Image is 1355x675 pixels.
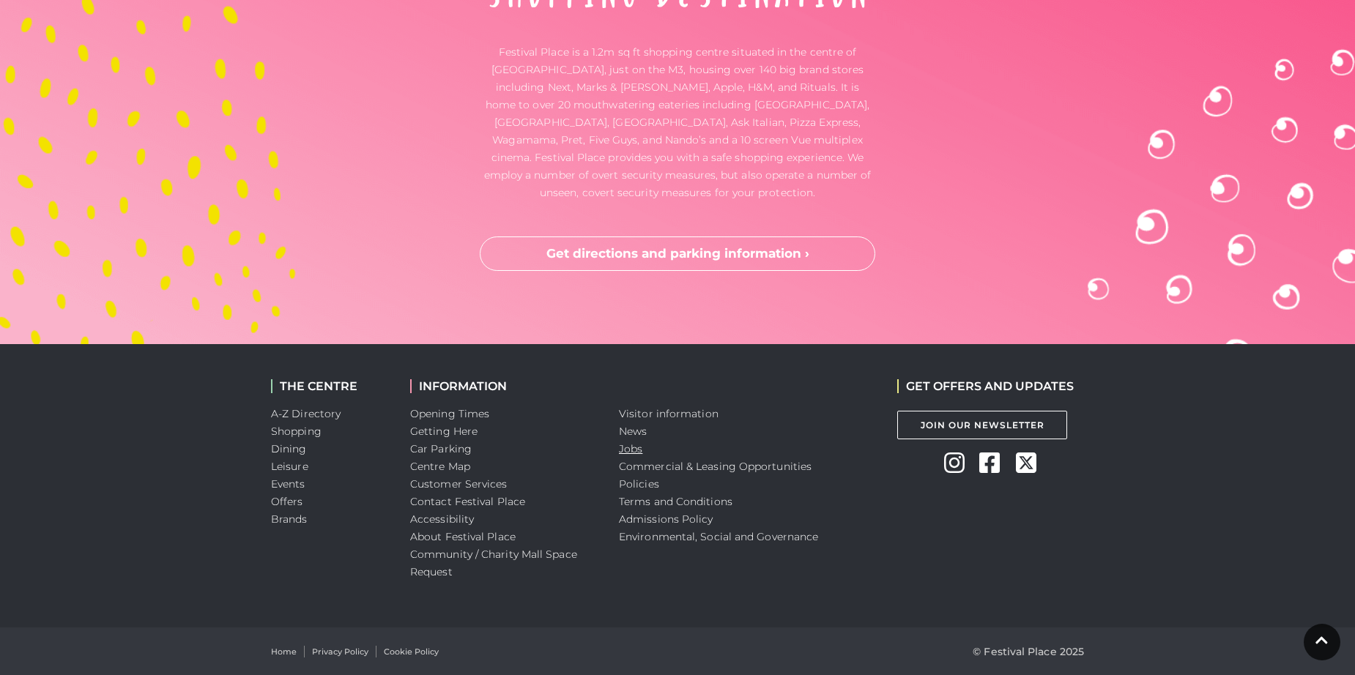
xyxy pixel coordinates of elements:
a: A-Z Directory [271,407,341,420]
h2: GET OFFERS AND UPDATES [897,379,1074,393]
a: Terms and Conditions [619,495,732,508]
a: Home [271,646,297,658]
a: Offers [271,495,303,508]
a: Centre Map [410,460,470,473]
a: Opening Times [410,407,489,420]
h2: THE CENTRE [271,379,388,393]
a: Commercial & Leasing Opportunities [619,460,812,473]
a: Shopping [271,425,322,438]
a: Community / Charity Mall Space Request [410,548,577,578]
a: Dining [271,442,307,455]
a: Environmental, Social and Governance [619,530,818,543]
a: Getting Here [410,425,478,438]
a: Brands [271,512,308,526]
a: Policies [619,477,659,491]
a: Admissions Policy [619,512,713,526]
a: About Festival Place [410,530,516,543]
a: Leisure [271,460,308,473]
a: Events [271,477,305,491]
h2: INFORMATION [410,379,597,393]
a: Visitor information [619,407,719,420]
p: Festival Place is a 1.2m sq ft shopping centre situated in the centre of [GEOGRAPHIC_DATA], just ... [480,43,875,201]
a: Accessibility [410,512,474,526]
a: Get directions and parking information › [480,236,875,272]
a: Privacy Policy [312,646,368,658]
a: Contact Festival Place [410,495,525,508]
p: © Festival Place 2025 [973,643,1084,660]
a: Jobs [619,442,642,455]
a: Cookie Policy [384,646,439,658]
a: Customer Services [410,477,508,491]
a: Join Our Newsletter [897,411,1067,439]
a: Car Parking [410,442,472,455]
a: News [619,425,647,438]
